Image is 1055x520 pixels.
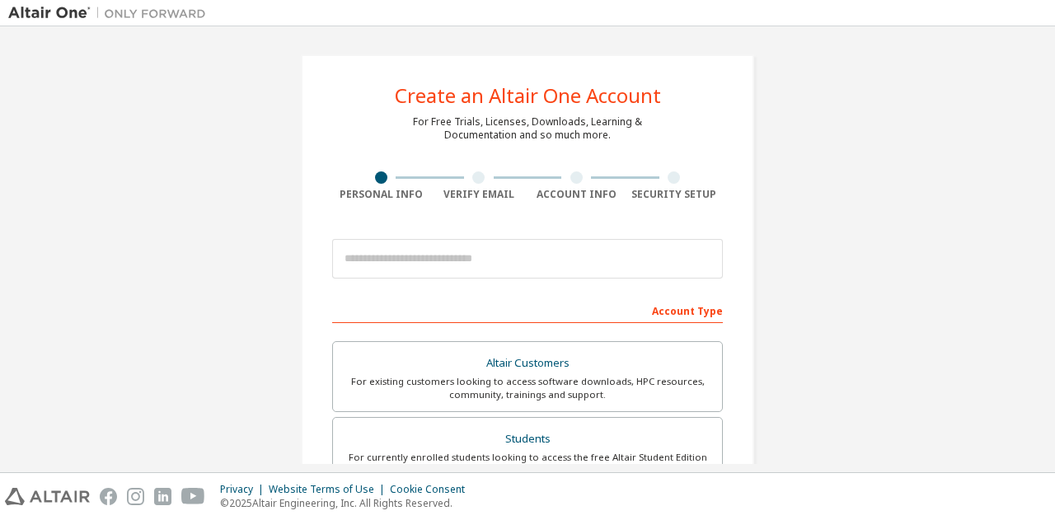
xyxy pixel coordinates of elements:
[343,451,712,477] div: For currently enrolled students looking to access the free Altair Student Edition bundle and all ...
[220,496,475,510] p: © 2025 Altair Engineering, Inc. All Rights Reserved.
[527,188,626,201] div: Account Info
[181,488,205,505] img: youtube.svg
[5,488,90,505] img: altair_logo.svg
[332,188,430,201] div: Personal Info
[127,488,144,505] img: instagram.svg
[343,428,712,451] div: Students
[413,115,642,142] div: For Free Trials, Licenses, Downloads, Learning & Documentation and so much more.
[390,483,475,496] div: Cookie Consent
[343,352,712,375] div: Altair Customers
[332,297,723,323] div: Account Type
[626,188,724,201] div: Security Setup
[395,86,661,105] div: Create an Altair One Account
[430,188,528,201] div: Verify Email
[100,488,117,505] img: facebook.svg
[343,375,712,401] div: For existing customers looking to access software downloads, HPC resources, community, trainings ...
[8,5,214,21] img: Altair One
[220,483,269,496] div: Privacy
[154,488,171,505] img: linkedin.svg
[269,483,390,496] div: Website Terms of Use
